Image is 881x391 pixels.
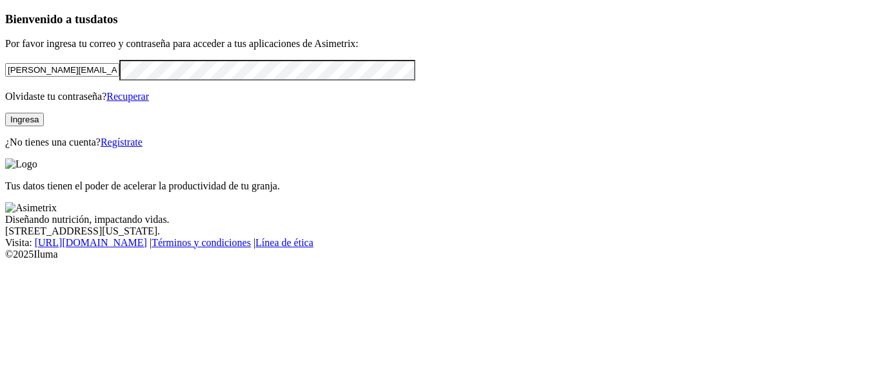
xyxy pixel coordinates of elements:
[5,180,876,192] p: Tus datos tienen el poder de acelerar la productividad de tu granja.
[35,237,147,248] a: [URL][DOMAIN_NAME]
[5,137,876,148] p: ¿No tienes una cuenta?
[5,63,119,77] input: Tu correo
[5,38,876,50] p: Por favor ingresa tu correo y contraseña para acceder a tus aplicaciones de Asimetrix:
[101,137,143,148] a: Regístrate
[5,12,876,26] h3: Bienvenido a tus
[5,225,876,237] div: [STREET_ADDRESS][US_STATE].
[106,91,149,102] a: Recuperar
[5,91,876,102] p: Olvidaste tu contraseña?
[90,12,118,26] span: datos
[5,113,44,126] button: Ingresa
[5,158,37,170] img: Logo
[152,237,251,248] a: Términos y condiciones
[5,237,876,249] div: Visita : | |
[5,202,57,214] img: Asimetrix
[5,249,876,260] div: © 2025 Iluma
[255,237,313,248] a: Línea de ética
[5,214,876,225] div: Diseñando nutrición, impactando vidas.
